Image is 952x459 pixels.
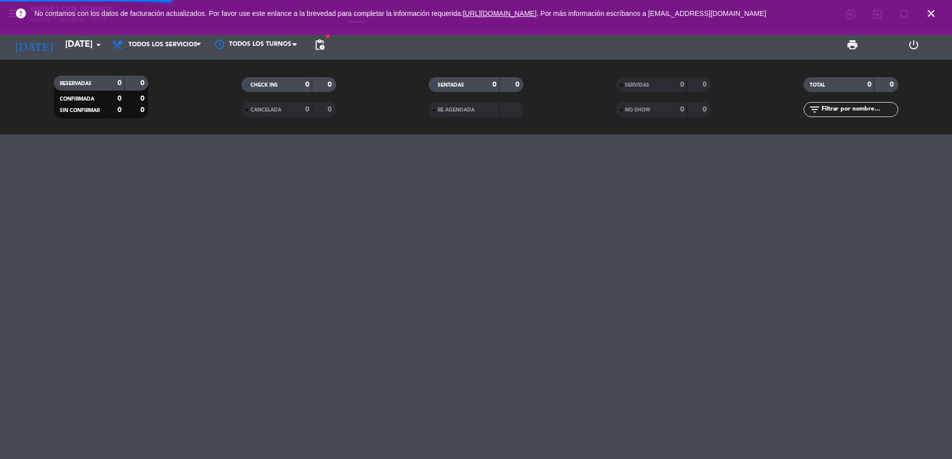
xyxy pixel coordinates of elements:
[625,83,649,88] span: SERVIDAS
[140,107,146,114] strong: 0
[118,107,121,114] strong: 0
[680,106,684,113] strong: 0
[140,95,146,102] strong: 0
[438,83,464,88] span: SENTADAS
[128,41,197,48] span: Todos los servicios
[305,106,309,113] strong: 0
[328,81,334,88] strong: 0
[537,9,766,17] a: . Por más información escríbanos a [EMAIL_ADDRESS][DOMAIN_NAME]
[140,80,146,87] strong: 0
[118,95,121,102] strong: 0
[810,83,825,88] span: TOTAL
[625,108,650,113] span: NO SHOW
[314,39,326,51] span: pending_actions
[515,81,521,88] strong: 0
[908,39,920,51] i: power_settings_new
[60,97,94,102] span: CONFIRMADA
[925,7,937,19] i: close
[703,81,709,88] strong: 0
[809,104,821,115] i: filter_list
[492,81,496,88] strong: 0
[883,30,945,60] div: LOG OUT
[305,81,309,88] strong: 0
[867,81,871,88] strong: 0
[93,39,105,51] i: arrow_drop_down
[680,81,684,88] strong: 0
[7,34,60,56] i: [DATE]
[15,7,27,19] i: error
[250,83,278,88] span: CHECK INS
[250,108,281,113] span: CANCELADA
[325,33,331,39] span: fiber_manual_record
[328,106,334,113] strong: 0
[438,108,475,113] span: RE AGENDADA
[60,108,100,113] span: SIN CONFIRMAR
[60,81,92,86] span: RESERVADAS
[846,39,858,51] span: print
[34,9,766,17] span: No contamos con los datos de facturación actualizados. Por favor use este enlance a la brevedad p...
[463,9,537,17] a: [URL][DOMAIN_NAME]
[703,106,709,113] strong: 0
[821,104,898,115] input: Filtrar por nombre...
[118,80,121,87] strong: 0
[890,81,896,88] strong: 0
